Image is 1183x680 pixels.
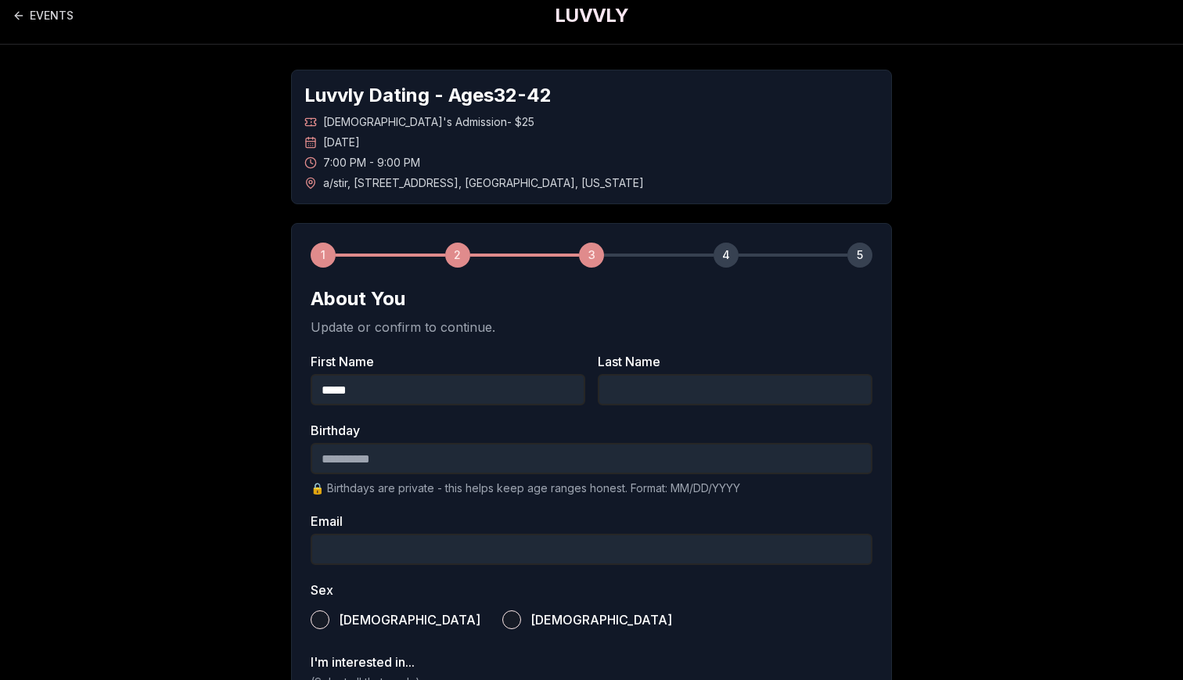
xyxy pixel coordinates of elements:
[311,515,872,527] label: Email
[311,286,872,311] h2: About You
[445,243,470,268] div: 2
[311,424,872,437] label: Birthday
[311,610,329,629] button: [DEMOGRAPHIC_DATA]
[502,610,521,629] button: [DEMOGRAPHIC_DATA]
[555,3,628,28] a: LUVVLY
[304,83,879,108] h1: Luvvly Dating - Ages 32 - 42
[311,318,872,336] p: Update or confirm to continue.
[339,613,480,626] span: [DEMOGRAPHIC_DATA]
[311,656,872,668] label: I'm interested in...
[323,155,420,171] span: 7:00 PM - 9:00 PM
[847,243,872,268] div: 5
[530,613,672,626] span: [DEMOGRAPHIC_DATA]
[311,243,336,268] div: 1
[323,175,644,191] span: a/stir , [STREET_ADDRESS] , [GEOGRAPHIC_DATA] , [US_STATE]
[323,135,360,150] span: [DATE]
[311,584,872,596] label: Sex
[598,355,872,368] label: Last Name
[579,243,604,268] div: 3
[714,243,739,268] div: 4
[311,355,585,368] label: First Name
[323,114,534,130] span: [DEMOGRAPHIC_DATA]'s Admission - $25
[311,480,872,496] p: 🔒 Birthdays are private - this helps keep age ranges honest. Format: MM/DD/YYYY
